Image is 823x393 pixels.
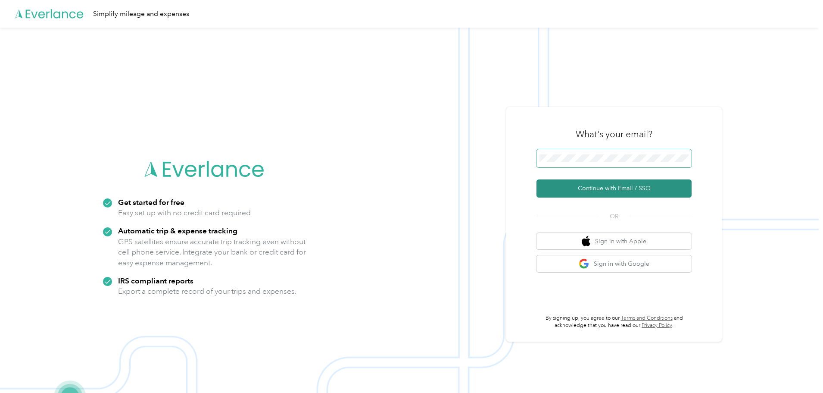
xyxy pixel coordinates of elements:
[118,286,296,297] p: Export a complete record of your trips and expenses.
[118,226,237,235] strong: Automatic trip & expense tracking
[118,276,193,285] strong: IRS compliant reports
[536,233,692,250] button: apple logoSign in with Apple
[579,258,589,269] img: google logo
[599,212,629,221] span: OR
[118,208,251,218] p: Easy set up with no credit card required
[536,255,692,272] button: google logoSign in with Google
[536,314,692,330] p: By signing up, you agree to our and acknowledge that you have read our .
[642,322,672,329] a: Privacy Policy
[576,128,652,140] h3: What's your email?
[621,315,673,321] a: Terms and Conditions
[582,236,590,247] img: apple logo
[536,179,692,198] button: Continue with Email / SSO
[118,236,306,268] p: GPS satellites ensure accurate trip tracking even without cell phone service. Integrate your bank...
[93,9,189,19] div: Simplify mileage and expenses
[118,198,184,207] strong: Get started for free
